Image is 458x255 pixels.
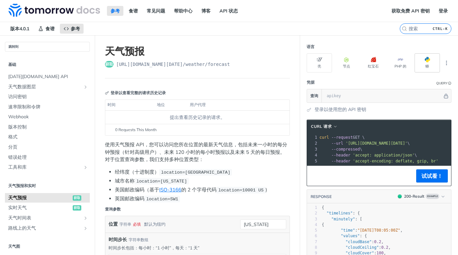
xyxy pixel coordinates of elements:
div: 查询参数 [105,206,121,212]
span: 格式 [8,134,88,140]
span: 'accept-encoding: deflate, gzip, br' [353,159,438,163]
a: API 状态 [216,6,242,16]
span: 天气预报 [8,195,71,201]
th: 地位 [155,100,188,110]
span: cURL 请求 [311,124,332,129]
span: 0.2 [374,240,381,244]
button: 显示天气数据图层的子页面 [83,84,88,90]
button: 显示天气时间线的子页面 [83,215,88,221]
button: PHP 的 [388,53,413,72]
div: Query [436,81,447,86]
div: 字符串 [119,219,131,229]
i: Information [448,82,451,85]
button: 200200-ResultExample [394,193,448,200]
div: 凭据 [307,79,315,85]
span: 天气数据图层 [8,84,81,90]
span: 查询 [310,93,318,99]
span: "minutely" [331,217,355,221]
div: 1 [307,205,317,211]
a: 常见问题 [143,6,169,16]
a: 路线上的天气显示路线天气的子页面 [5,223,90,233]
a: 登录以使用您的 API 密钥 [315,106,366,113]
a: 天气数据图层显示天气数据图层的子页面 [5,82,90,92]
span: \ [319,141,410,146]
span: Example [426,194,439,199]
span: 0 Requests This Month [115,127,157,133]
span: 天气时间表 [8,215,81,221]
span: 0.2 [381,245,389,250]
span: : { [322,234,367,238]
font: 红宝石 [368,64,379,69]
span: 时间步长 [109,236,127,243]
div: 6 [307,233,317,239]
button: RESPONSE [310,193,332,200]
span: 访问密钥 [8,94,88,100]
span: https://api.tomorrow.io/v4/weather/forecast [116,61,230,68]
span: GET \ [319,135,365,140]
a: 分页 [5,142,90,152]
span: : , [322,228,403,233]
div: 语言 [307,44,315,50]
button: 查询 [307,89,322,102]
button: Hide [443,93,449,99]
span: 食谱 [45,26,55,32]
font: 壳 [318,64,321,69]
span: 参考 [71,26,80,32]
span: \ [319,153,417,157]
div: 4 [307,222,317,228]
span: --url [331,141,343,146]
button: 跳转到 [5,42,90,52]
button: cURL 请求 [309,123,340,130]
span: "cloudBase" [345,240,371,244]
kbd: CTRL-K [431,25,449,32]
div: 3 [307,146,318,152]
h2: 天气预报和实时 [5,183,90,189]
span: Webhook [8,114,88,120]
div: 3 [307,216,317,222]
span: 获取 [105,61,114,68]
img: Tomorrow.io 天气 API 文档 [9,4,100,17]
div: 7 [307,239,317,245]
span: \ [319,147,362,152]
a: [DATE][DOMAIN_NAME] API [5,72,90,82]
a: 天气预报获取 [5,193,90,203]
font: 节点 [343,64,350,69]
button: 更多语言 [442,58,451,68]
span: 分页 [8,144,88,151]
p: 时间步长包括：每小时：“1 小时”，每天：“1 天” [109,245,286,251]
font: 美国邮政编码（基于 的 2 个字母代码 [115,186,216,193]
span: 路线上的天气 [8,225,81,232]
span: location=[US_STATE] [136,179,187,184]
a: 食谱 [35,24,58,34]
div: 2 [307,211,317,216]
span: location=[GEOGRAPHIC_DATA] [161,170,230,175]
span: 实时天气 [8,205,71,211]
button: 蟒 [415,53,440,72]
div: 必填 [133,219,141,229]
span: [DATE][DOMAIN_NAME] API [8,73,88,80]
label: 位置 [109,219,118,229]
h2: 天气图 [5,243,90,249]
span: { [322,222,324,227]
span: 获取 [73,195,81,201]
th: 时间 [105,100,155,110]
button: 显示路线天气的子页面 [83,226,88,231]
span: 工具和库 [8,164,81,171]
span: 'accept: application/json' [353,153,415,157]
div: 字符串数组 [129,237,148,243]
span: : , [322,240,384,244]
th: 用户代理 [188,100,276,110]
a: 博客 [198,6,214,16]
a: 访问密钥 [5,92,90,102]
div: QueryInformation [436,81,451,86]
span: { [322,205,324,210]
a: Webhook [5,112,90,122]
span: 获取 [73,205,81,211]
a: 工具和库显示工具和库的子页面 [5,162,90,172]
a: 获取免费 API 密钥 [388,6,433,16]
span: "cloudCeiling" [345,245,379,250]
span: 版本控制 [8,124,88,130]
a: 格式 [5,132,90,142]
a: 食谱 [125,6,141,16]
span: "timelines" [326,211,352,215]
